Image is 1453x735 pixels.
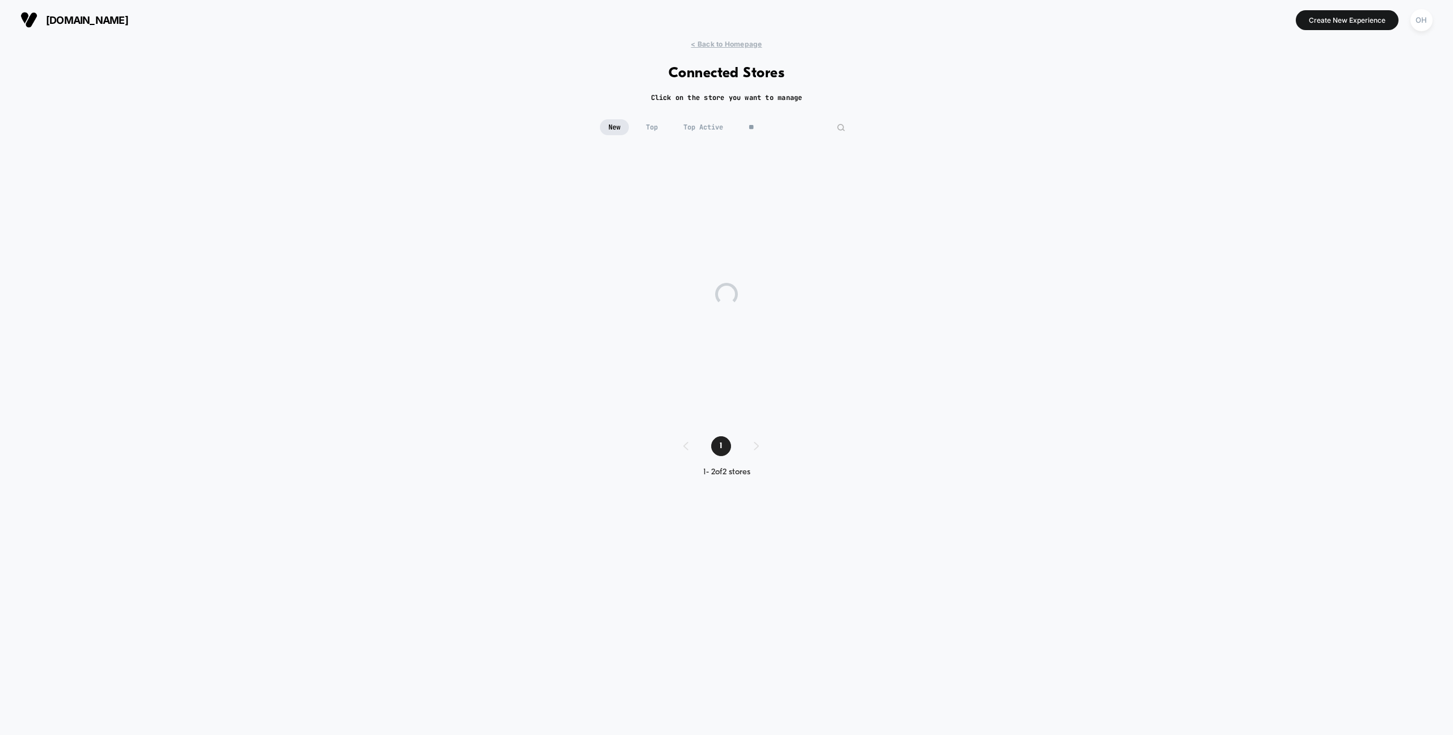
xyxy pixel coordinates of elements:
[1296,10,1399,30] button: Create New Experience
[20,11,37,28] img: Visually logo
[691,40,762,48] span: < Back to Homepage
[669,65,785,82] h1: Connected Stores
[651,93,803,102] h2: Click on the store you want to manage
[1407,9,1436,32] button: OH
[600,119,629,135] span: New
[675,119,732,135] span: Top Active
[46,14,128,26] span: [DOMAIN_NAME]
[17,11,132,29] button: [DOMAIN_NAME]
[637,119,666,135] span: Top
[837,123,845,132] img: edit
[1410,9,1433,31] div: OH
